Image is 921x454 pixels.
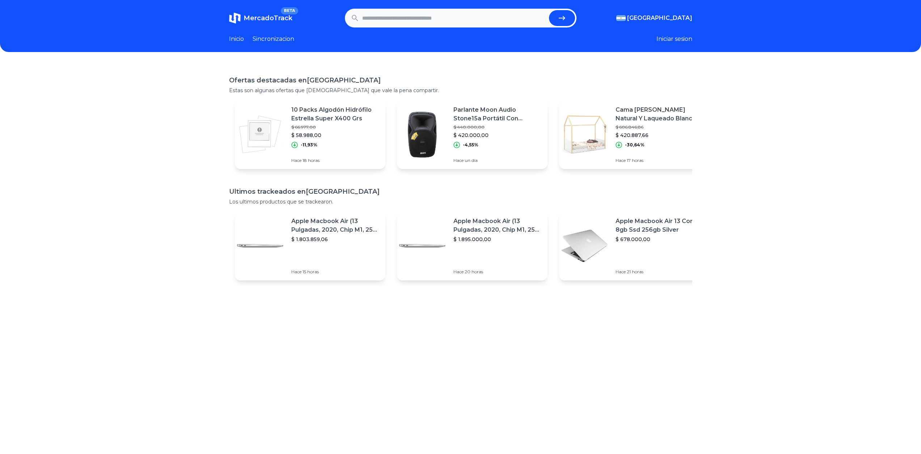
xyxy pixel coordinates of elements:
p: Hace 18 horas [291,158,380,163]
a: Featured image10 Packs Algodón Hidrófilo Estrella Super X400 Grs$ 66.977,00$ 58.988,00-11,93%Hace... [235,100,385,169]
p: Los ultimos productos que se trackearon. [229,198,692,205]
p: 10 Packs Algodón Hidrófilo Estrella Super X400 Grs [291,106,380,123]
span: MercadoTrack [244,14,292,22]
a: Featured imageApple Macbook Air (13 Pulgadas, 2020, Chip M1, 256 Gb De Ssd, 8 Gb De Ram) - Plata$... [397,211,548,280]
img: MercadoTrack [229,12,241,24]
img: Featured image [397,109,448,160]
p: $ 1.895.000,00 [453,236,542,243]
img: Argentina [616,15,626,21]
a: Featured imageApple Macbook Air 13 Core I5 8gb Ssd 256gb Silver$ 678.000,00Hace 21 horas [559,211,710,280]
p: Hace 21 horas [616,269,704,275]
p: $ 606.846,86 [616,124,704,130]
p: Hace 15 horas [291,269,380,275]
p: Apple Macbook Air (13 Pulgadas, 2020, Chip M1, 256 Gb De Ssd, 8 Gb De Ram) - Plata [291,217,380,234]
img: Featured image [397,220,448,271]
a: Sincronizacion [253,35,294,43]
a: Featured imageCama [PERSON_NAME] Natural Y Laqueado Blanco$ 606.846,86$ 420.887,66-30,64%Hace 17 ... [559,100,710,169]
span: [GEOGRAPHIC_DATA] [627,14,692,22]
p: Parlante Moon Audio Stone15a Portátil Con Bluetooth Negro 220v [453,106,542,123]
p: $ 58.988,00 [291,132,380,139]
a: Featured imageParlante Moon Audio Stone15a Portátil Con Bluetooth Negro 220v$ 440.000,00$ 420.000... [397,100,548,169]
a: MercadoTrackBETA [229,12,292,24]
p: $ 420.887,66 [616,132,704,139]
img: Featured image [235,109,286,160]
p: $ 440.000,00 [453,124,542,130]
p: Hace 20 horas [453,269,542,275]
p: -11,93% [301,142,317,148]
p: Apple Macbook Air 13 Core I5 8gb Ssd 256gb Silver [616,217,704,234]
p: $ 678.000,00 [616,236,704,243]
p: $ 420.000,00 [453,132,542,139]
button: Iniciar sesion [656,35,692,43]
h1: Ofertas destacadas en [GEOGRAPHIC_DATA] [229,75,692,85]
p: $ 66.977,00 [291,124,380,130]
span: BETA [281,7,298,14]
a: Featured imageApple Macbook Air (13 Pulgadas, 2020, Chip M1, 256 Gb De Ssd, 8 Gb De Ram) - Plata$... [235,211,385,280]
img: Featured image [559,109,610,160]
img: Featured image [559,220,610,271]
p: Cama [PERSON_NAME] Natural Y Laqueado Blanco [616,106,704,123]
button: [GEOGRAPHIC_DATA] [616,14,692,22]
p: $ 1.803.859,06 [291,236,380,243]
a: Inicio [229,35,244,43]
p: -4,55% [463,142,478,148]
h1: Ultimos trackeados en [GEOGRAPHIC_DATA] [229,187,692,197]
p: Estas son algunas ofertas que [DEMOGRAPHIC_DATA] que vale la pena compartir. [229,87,692,94]
p: -30,64% [625,142,645,148]
p: Hace 17 horas [616,158,704,163]
p: Hace un día [453,158,542,163]
img: Featured image [235,220,286,271]
p: Apple Macbook Air (13 Pulgadas, 2020, Chip M1, 256 Gb De Ssd, 8 Gb De Ram) - Plata [453,217,542,234]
